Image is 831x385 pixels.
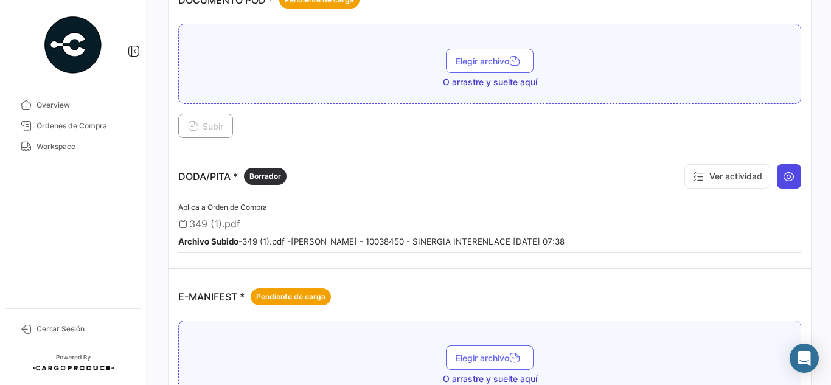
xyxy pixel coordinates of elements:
img: powered-by.png [43,15,103,75]
button: Elegir archivo [446,49,534,73]
span: O arrastre y suelte aquí [443,76,537,88]
span: 349 (1).pdf [189,218,240,230]
span: Pendiente de carga [256,291,325,302]
p: E-MANIFEST * [178,288,331,305]
span: Overview [37,100,131,111]
span: Borrador [249,171,281,182]
span: Subir [188,121,223,131]
span: Aplica a Orden de Compra [178,203,267,212]
a: Workspace [10,136,136,157]
button: Subir [178,114,233,138]
span: Elegir archivo [456,56,524,66]
p: DODA/PITA * [178,168,287,185]
div: Abrir Intercom Messenger [790,344,819,373]
small: - 349 (1).pdf - [PERSON_NAME] - 10038450 - SINERGIA INTERENLACE [DATE] 07:38 [178,237,565,246]
a: Órdenes de Compra [10,116,136,136]
span: Elegir archivo [456,353,524,363]
span: Workspace [37,141,131,152]
b: Archivo Subido [178,237,238,246]
span: Órdenes de Compra [37,120,131,131]
span: O arrastre y suelte aquí [443,373,537,385]
button: Elegir archivo [446,345,534,370]
span: Cerrar Sesión [37,324,131,335]
a: Overview [10,95,136,116]
button: Ver actividad [684,164,770,189]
